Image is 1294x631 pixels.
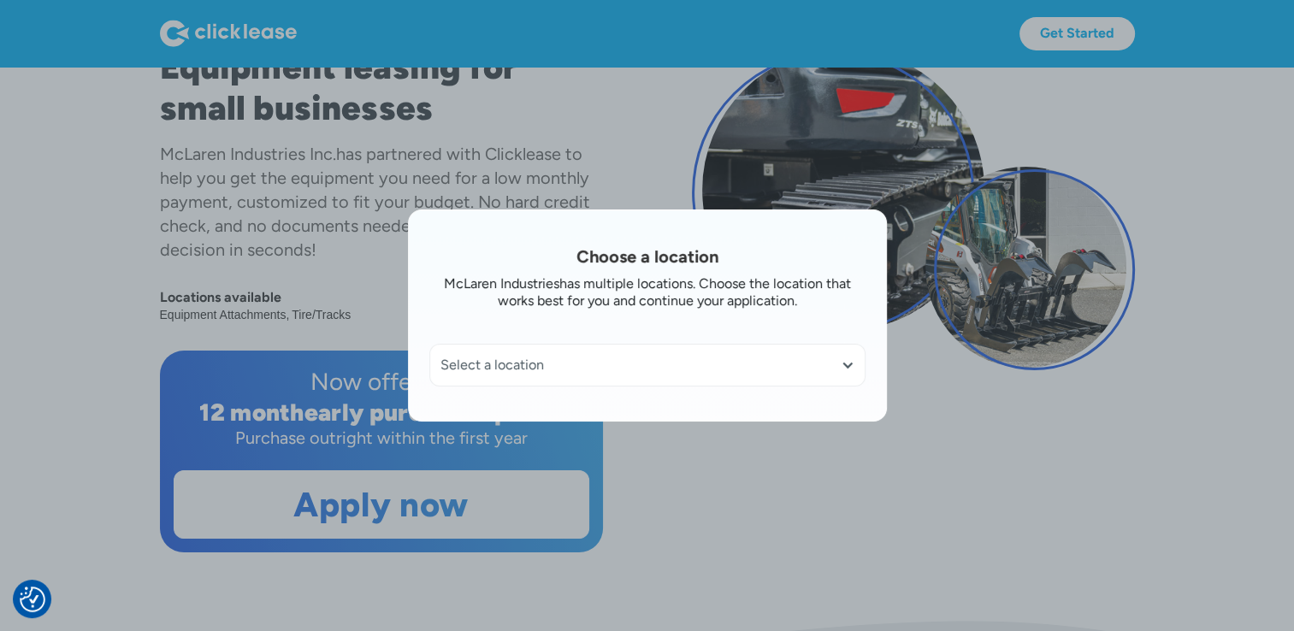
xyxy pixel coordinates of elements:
[440,357,854,374] div: Select a location
[20,587,45,612] img: Revisit consent button
[444,275,559,292] div: McLaren Industries
[20,587,45,612] button: Consent Preferences
[498,275,851,309] div: has multiple locations. Choose the location that works best for you and continue your application.
[430,345,865,386] div: Select a location
[429,245,866,268] h1: Choose a location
